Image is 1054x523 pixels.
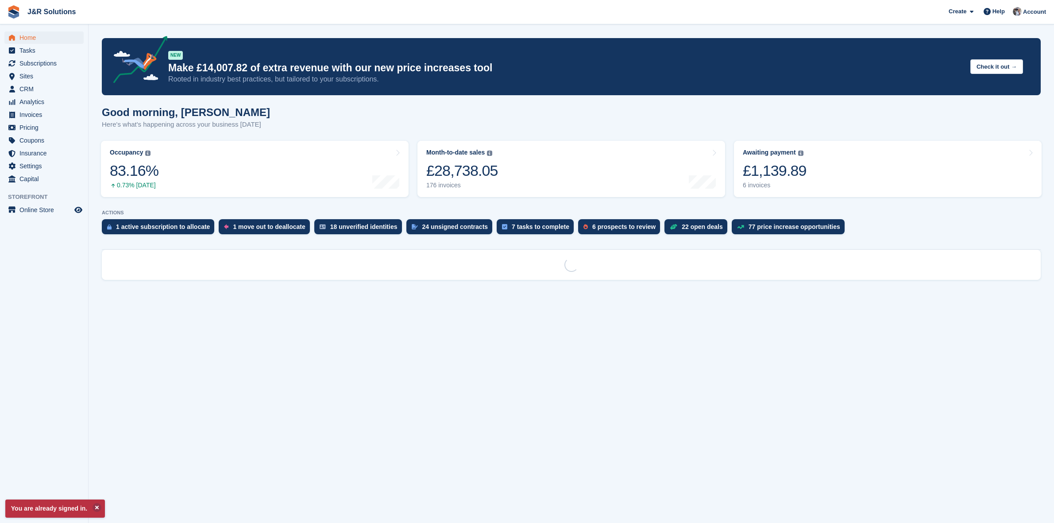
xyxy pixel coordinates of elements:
[24,4,79,19] a: J&R Solutions
[512,223,569,230] div: 7 tasks to complete
[19,134,73,147] span: Coupons
[73,205,84,215] a: Preview store
[664,219,732,239] a: 22 open deals
[497,219,578,239] a: 7 tasks to complete
[19,96,73,108] span: Analytics
[320,224,326,229] img: verify_identity-adf6edd0f0f0b5bbfe63781bf79b02c33cf7c696d77639b501bdc392416b5a36.svg
[145,151,151,156] img: icon-info-grey-7440780725fd019a000dd9b08b2336e03edf1995a4989e88bcd33f0948082b44.svg
[19,121,73,134] span: Pricing
[682,223,723,230] div: 22 open deals
[4,160,84,172] a: menu
[412,224,418,229] img: contract_signature_icon-13c848040528278c33f63329250d36e43548de30e8caae1d1a13099fd9432cc5.svg
[19,83,73,95] span: CRM
[330,223,398,230] div: 18 unverified identities
[19,160,73,172] span: Settings
[102,106,270,118] h1: Good morning, [PERSON_NAME]
[1023,8,1046,16] span: Account
[949,7,966,16] span: Create
[732,219,849,239] a: 77 price increase opportunities
[4,173,84,185] a: menu
[487,151,492,156] img: icon-info-grey-7440780725fd019a000dd9b08b2336e03edf1995a4989e88bcd33f0948082b44.svg
[417,141,725,197] a: Month-to-date sales £28,738.05 176 invoices
[102,120,270,130] p: Here's what's happening across your business [DATE]
[4,96,84,108] a: menu
[102,219,219,239] a: 1 active subscription to allocate
[107,224,112,230] img: active_subscription_to_allocate_icon-d502201f5373d7db506a760aba3b589e785aa758c864c3986d89f69b8ff3...
[592,223,656,230] div: 6 prospects to review
[101,141,409,197] a: Occupancy 83.16% 0.73% [DATE]
[19,70,73,82] span: Sites
[743,162,807,180] div: £1,139.89
[110,162,158,180] div: 83.16%
[116,223,210,230] div: 1 active subscription to allocate
[19,108,73,121] span: Invoices
[8,193,88,201] span: Storefront
[19,173,73,185] span: Capital
[19,147,73,159] span: Insurance
[4,44,84,57] a: menu
[4,57,84,70] a: menu
[102,210,1041,216] p: ACTIONS
[734,141,1042,197] a: Awaiting payment £1,139.89 6 invoices
[426,162,498,180] div: £28,738.05
[5,500,105,518] p: You are already signed in.
[314,219,406,239] a: 18 unverified identities
[737,225,744,229] img: price_increase_opportunities-93ffe204e8149a01c8c9dc8f82e8f89637d9d84a8eef4429ea346261dce0b2c0.svg
[798,151,803,156] img: icon-info-grey-7440780725fd019a000dd9b08b2336e03edf1995a4989e88bcd33f0948082b44.svg
[426,149,485,156] div: Month-to-date sales
[4,83,84,95] a: menu
[219,219,314,239] a: 1 move out to deallocate
[19,44,73,57] span: Tasks
[224,224,228,229] img: move_outs_to_deallocate_icon-f764333ba52eb49d3ac5e1228854f67142a1ed5810a6f6cc68b1a99e826820c5.svg
[422,223,488,230] div: 24 unsigned contracts
[19,57,73,70] span: Subscriptions
[749,223,840,230] div: 77 price increase opportunities
[4,121,84,134] a: menu
[970,59,1023,74] button: Check it out →
[106,36,168,86] img: price-adjustments-announcement-icon-8257ccfd72463d97f412b2fc003d46551f7dbcb40ab6d574587a9cd5c0d94...
[4,108,84,121] a: menu
[992,7,1005,16] span: Help
[578,219,664,239] a: 6 prospects to review
[7,5,20,19] img: stora-icon-8386f47178a22dfd0bd8f6a31ec36ba5ce8667c1dd55bd0f319d3a0aa187defe.svg
[110,182,158,189] div: 0.73% [DATE]
[743,182,807,189] div: 6 invoices
[583,224,588,229] img: prospect-51fa495bee0391a8d652442698ab0144808aea92771e9ea1ae160a38d050c398.svg
[110,149,143,156] div: Occupancy
[4,134,84,147] a: menu
[4,204,84,216] a: menu
[4,31,84,44] a: menu
[426,182,498,189] div: 176 invoices
[670,224,677,230] img: deal-1b604bf984904fb50ccaf53a9ad4b4a5d6e5aea283cecdc64d6e3604feb123c2.svg
[168,62,963,74] p: Make £14,007.82 of extra revenue with our new price increases tool
[233,223,305,230] div: 1 move out to deallocate
[19,31,73,44] span: Home
[168,74,963,84] p: Rooted in industry best practices, but tailored to your subscriptions.
[406,219,497,239] a: 24 unsigned contracts
[4,70,84,82] a: menu
[19,204,73,216] span: Online Store
[502,224,507,229] img: task-75834270c22a3079a89374b754ae025e5fb1db73e45f91037f5363f120a921f8.svg
[1013,7,1022,16] img: Steve Revell
[168,51,183,60] div: NEW
[4,147,84,159] a: menu
[743,149,796,156] div: Awaiting payment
